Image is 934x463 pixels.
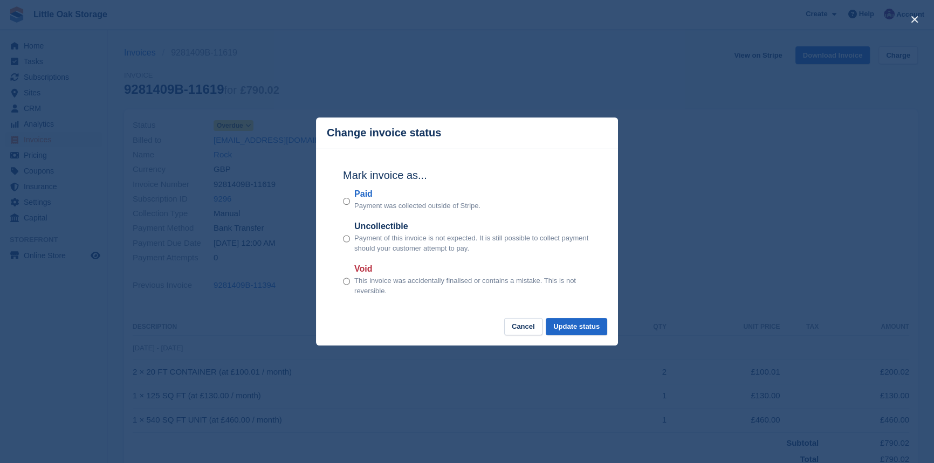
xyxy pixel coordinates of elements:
[354,220,591,233] label: Uncollectible
[354,188,480,201] label: Paid
[327,127,441,139] p: Change invoice status
[354,233,591,254] p: Payment of this invoice is not expected. It is still possible to collect payment should your cust...
[354,201,480,211] p: Payment was collected outside of Stripe.
[354,275,591,296] p: This invoice was accidentally finalised or contains a mistake. This is not reversible.
[354,262,591,275] label: Void
[504,318,542,336] button: Cancel
[343,167,591,183] h2: Mark invoice as...
[906,11,923,28] button: close
[546,318,607,336] button: Update status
